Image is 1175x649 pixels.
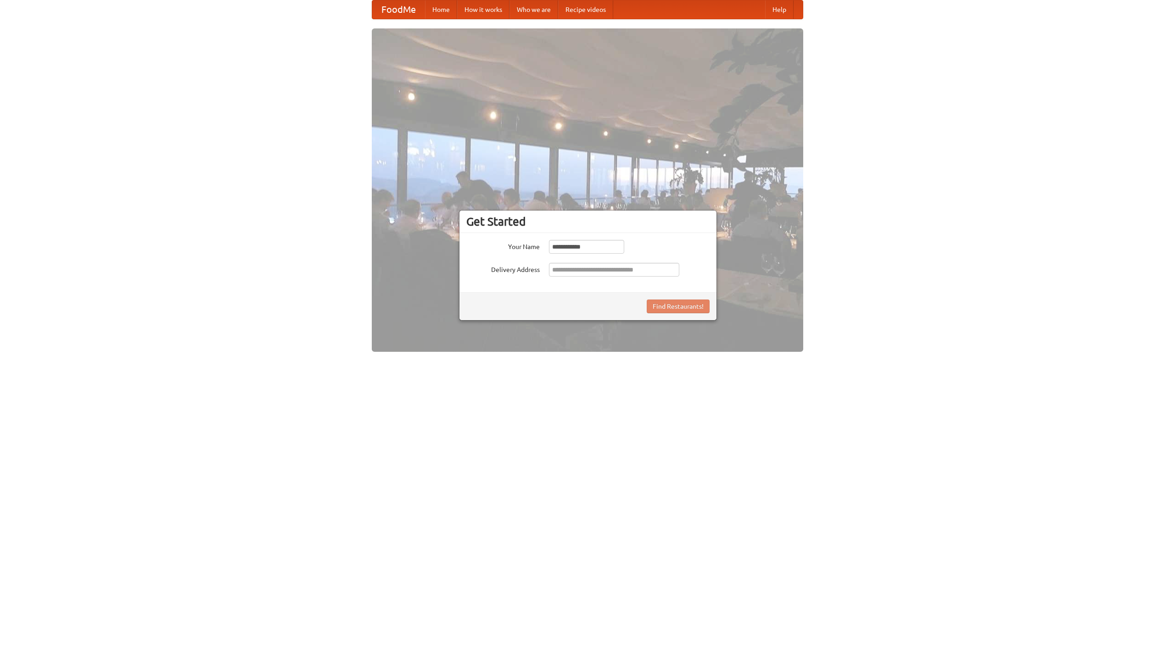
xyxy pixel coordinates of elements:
a: Who we are [509,0,558,19]
a: Help [765,0,794,19]
a: Home [425,0,457,19]
h3: Get Started [466,215,710,228]
button: Find Restaurants! [647,300,710,313]
label: Delivery Address [466,263,540,274]
label: Your Name [466,240,540,251]
a: Recipe videos [558,0,613,19]
a: How it works [457,0,509,19]
a: FoodMe [372,0,425,19]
